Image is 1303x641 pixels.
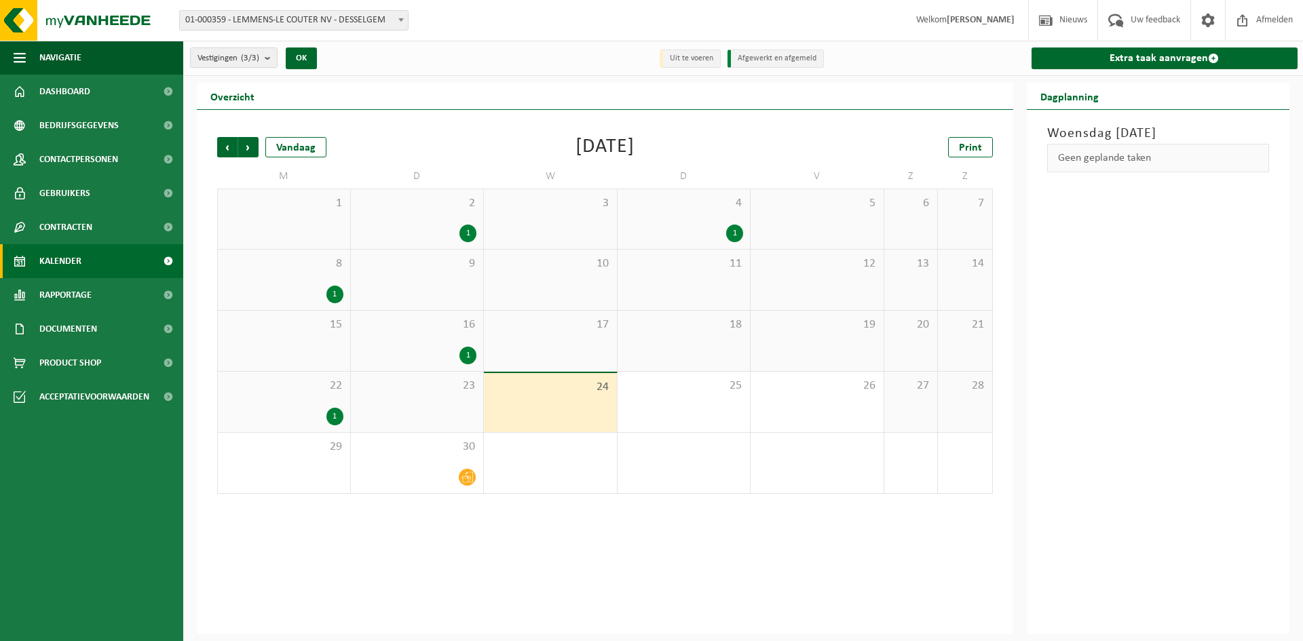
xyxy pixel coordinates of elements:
span: 8 [225,256,343,271]
span: Acceptatievoorwaarden [39,380,149,414]
div: 1 [459,347,476,364]
span: 2 [358,196,477,211]
span: 25 [624,378,744,393]
span: 28 [945,378,985,393]
a: Extra taak aanvragen [1032,47,1298,69]
span: 23 [358,378,477,393]
span: 29 [225,440,343,454]
span: Contracten [39,210,92,244]
td: D [618,164,751,189]
div: [DATE] [575,137,635,157]
count: (3/3) [241,54,259,62]
span: 26 [757,378,877,393]
div: Geen geplande taken [1047,144,1270,172]
span: 13 [891,256,931,271]
span: 4 [624,196,744,211]
h3: Woensdag [DATE] [1047,123,1270,144]
li: Afgewerkt en afgemeld [728,50,824,68]
span: 7 [945,196,985,211]
a: Print [948,137,993,157]
span: 6 [891,196,931,211]
span: Bedrijfsgegevens [39,109,119,142]
span: 30 [358,440,477,454]
span: Contactpersonen [39,142,118,176]
span: Gebruikers [39,176,90,210]
span: 18 [624,317,744,332]
span: Vestigingen [197,48,259,69]
li: Uit te voeren [660,50,721,68]
span: Vorige [217,137,238,157]
span: Volgende [238,137,259,157]
span: 19 [757,317,877,332]
span: 15 [225,317,343,332]
span: Product Shop [39,346,101,380]
span: Print [959,142,982,153]
td: Z [884,164,939,189]
span: 5 [757,196,877,211]
span: 1 [225,196,343,211]
span: 17 [491,317,610,332]
span: 01-000359 - LEMMENS-LE COUTER NV - DESSELGEM [180,11,408,30]
span: 3 [491,196,610,211]
span: Navigatie [39,41,81,75]
td: W [484,164,618,189]
h2: Dagplanning [1027,83,1112,109]
span: 24 [491,380,610,395]
h2: Overzicht [197,83,268,109]
span: Documenten [39,312,97,346]
span: 20 [891,317,931,332]
span: 16 [358,317,477,332]
strong: [PERSON_NAME] [947,15,1015,25]
span: 14 [945,256,985,271]
span: Rapportage [39,278,92,312]
div: 1 [326,408,343,425]
span: 27 [891,378,931,393]
button: Vestigingen(3/3) [190,47,278,68]
span: 9 [358,256,477,271]
td: M [217,164,351,189]
td: D [351,164,485,189]
span: Kalender [39,244,81,278]
span: 11 [624,256,744,271]
td: V [751,164,884,189]
span: Dashboard [39,75,90,109]
span: 22 [225,378,343,393]
td: Z [938,164,992,189]
span: 01-000359 - LEMMENS-LE COUTER NV - DESSELGEM [179,10,409,31]
div: 1 [459,225,476,242]
span: 12 [757,256,877,271]
span: 21 [945,317,985,332]
button: OK [286,47,317,69]
div: Vandaag [265,137,326,157]
div: 1 [726,225,743,242]
div: 1 [326,286,343,303]
span: 10 [491,256,610,271]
